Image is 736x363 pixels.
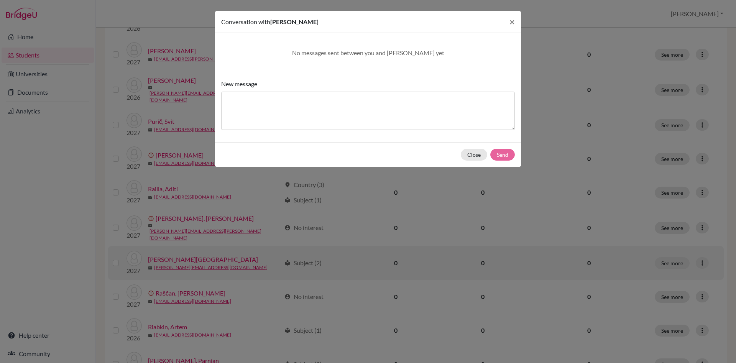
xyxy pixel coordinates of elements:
[221,79,257,89] label: New message
[270,18,319,25] span: [PERSON_NAME]
[503,11,521,33] button: Close
[221,18,270,25] span: Conversation with
[230,48,506,57] div: No messages sent between you and [PERSON_NAME] yet
[509,16,515,27] span: ×
[461,149,487,161] button: Close
[490,149,515,161] button: Send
